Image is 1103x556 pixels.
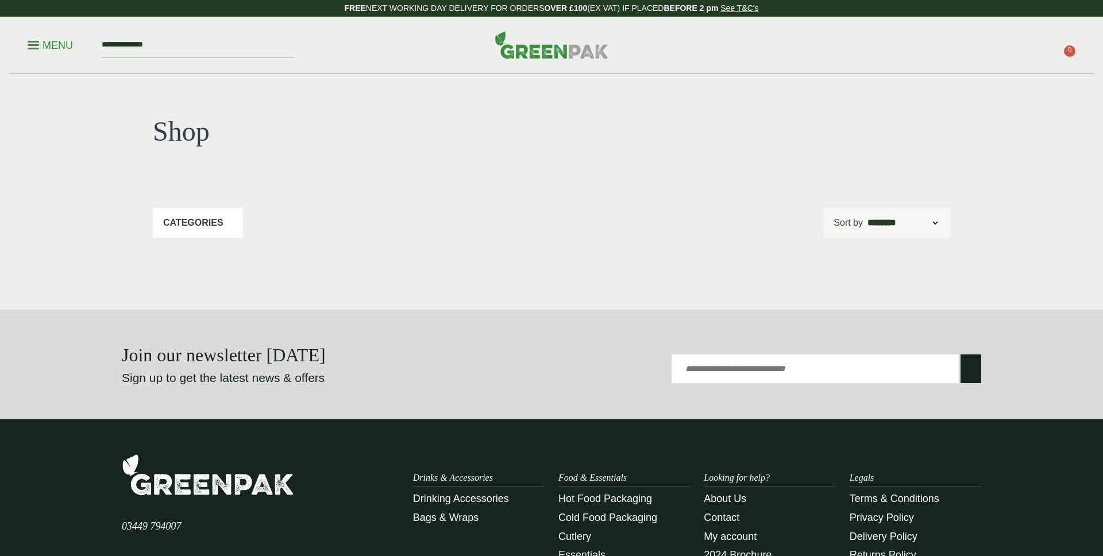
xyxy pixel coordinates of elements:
[344,3,365,13] strong: FREE
[28,38,73,50] a: Menu
[122,520,182,532] span: 03449 794007
[850,493,939,504] a: Terms & Conditions
[544,3,587,13] strong: OVER £100
[413,512,479,523] a: Bags & Wraps
[413,493,509,504] a: Drinking Accessories
[122,454,294,496] img: GreenPak Supplies
[495,31,608,59] img: GreenPak Supplies
[834,216,863,230] p: Sort by
[163,216,223,230] p: Categories
[704,493,746,504] a: About Us
[558,512,657,523] a: Cold Food Packaging
[1064,45,1075,57] span: 0
[720,3,758,13] a: See T&C's
[558,531,591,542] a: Cutlery
[704,512,739,523] a: Contact
[704,531,757,542] a: My account
[558,493,652,504] a: Hot Food Packaging
[122,369,508,387] p: Sign up to get the latest news & offers
[28,38,73,52] p: Menu
[122,522,182,531] a: 03449 794007
[850,512,914,523] a: Privacy Policy
[865,216,940,230] select: Shop order
[153,115,551,148] h1: Shop
[664,3,718,13] strong: BEFORE 2 pm
[850,531,917,542] a: Delivery Policy
[122,345,326,365] strong: Join our newsletter [DATE]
